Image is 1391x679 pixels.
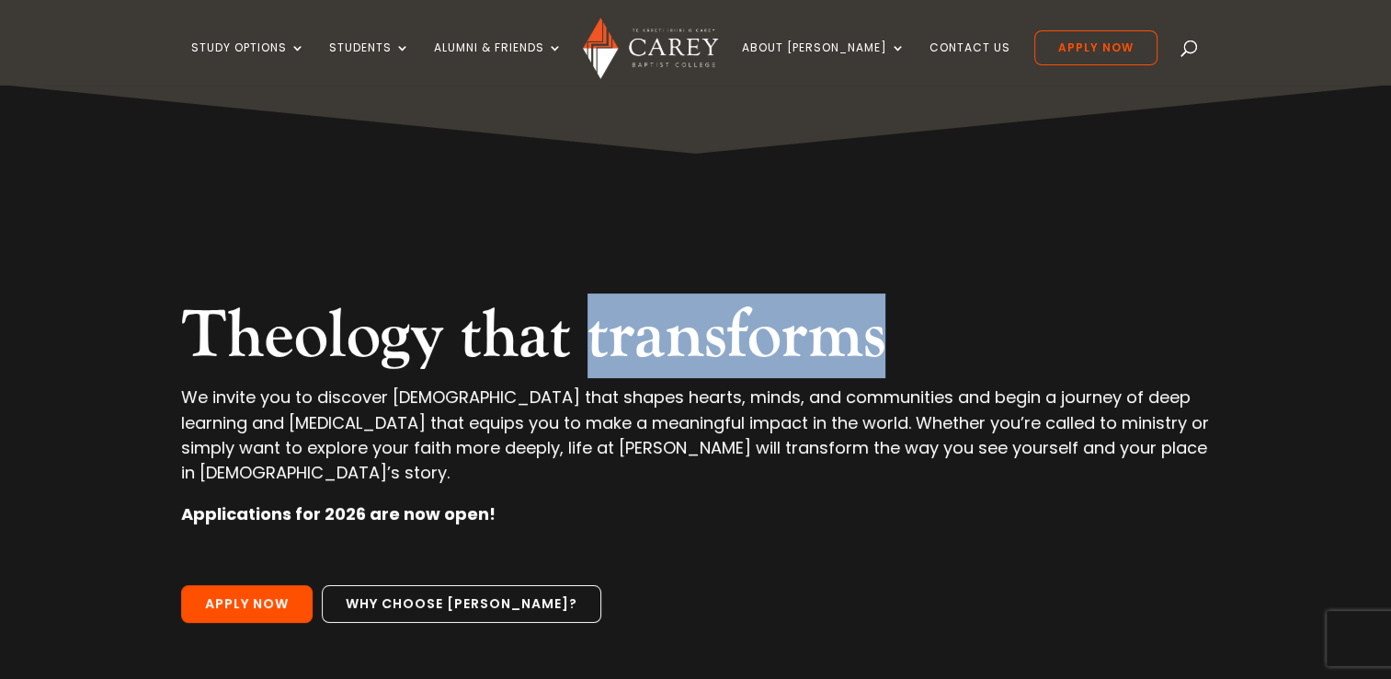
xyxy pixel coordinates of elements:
[181,296,1209,385] h2: Theology that transforms
[1034,30,1157,65] a: Apply Now
[181,502,496,525] strong: Applications for 2026 are now open!
[191,41,305,85] a: Study Options
[329,41,410,85] a: Students
[583,17,718,79] img: Carey Baptist College
[742,41,906,85] a: About [PERSON_NAME]
[181,385,1209,501] p: We invite you to discover [DEMOGRAPHIC_DATA] that shapes hearts, minds, and communities and begin...
[929,41,1010,85] a: Contact Us
[434,41,563,85] a: Alumni & Friends
[322,585,601,624] a: Why choose [PERSON_NAME]?
[181,585,313,624] a: Apply Now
